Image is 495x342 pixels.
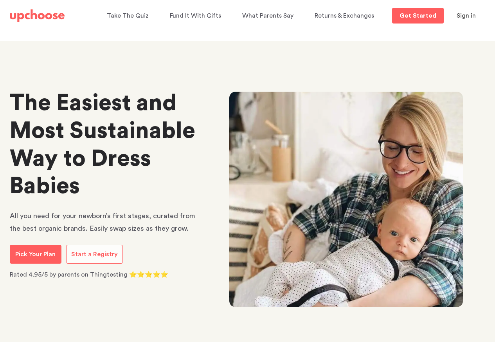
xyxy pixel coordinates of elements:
a: UpChoose [10,8,65,24]
span: Fund It With Gifts [170,13,221,19]
a: What Parents Say [242,8,296,24]
span: All you need for your newborn’s first stages, curated from the best organic brands. Easily swap s... [10,212,195,232]
span: Start a Registry [71,251,118,257]
a: Start a Registry [66,245,123,264]
a: Fund It With Gifts [170,8,223,24]
strong: The Easiest and Most Sustainable Way to Dress Babies [10,92,195,197]
a: Returns & Exchanges [315,8,376,24]
a: Take The Quiz [107,8,151,24]
button: Sign in [447,8,486,24]
a: Pick Your Plan [10,245,61,264]
a: Get Started [392,8,444,24]
span: Sign in [457,13,476,19]
img: UpChoose [10,9,65,22]
p: Pick Your Plan [15,250,56,259]
p: Get Started [400,13,436,19]
span: Take The Quiz [107,13,149,19]
p: Rated 4.95/5 by parents on Thingtesting ⭐⭐⭐⭐⭐ [10,270,198,280]
span: Returns & Exchanges [315,13,374,19]
span: What Parents Say [242,13,293,19]
img: newborn baby [229,92,463,307]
